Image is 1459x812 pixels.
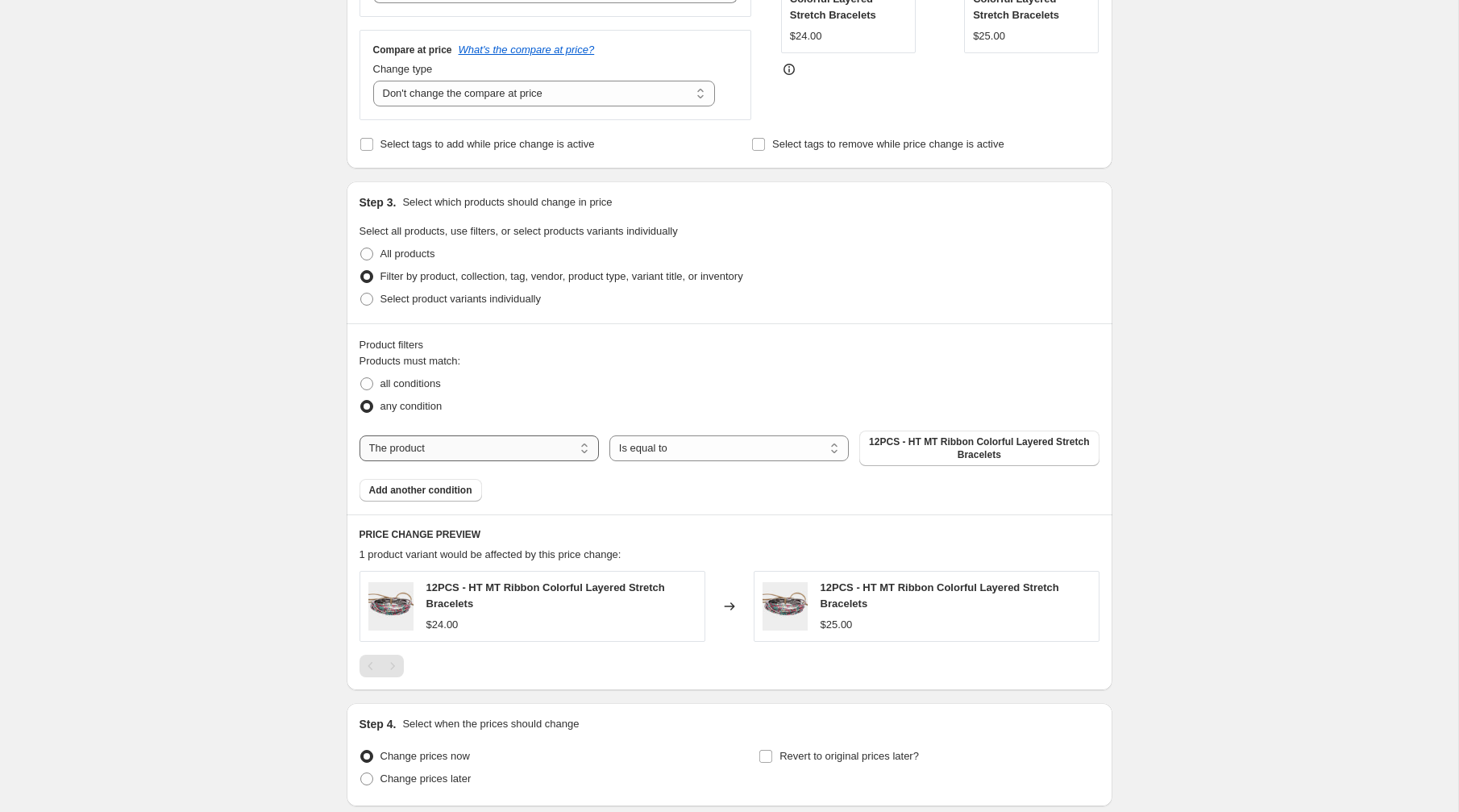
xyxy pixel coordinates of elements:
[821,617,853,633] div: $25.00
[459,44,595,56] button: What's the compare at price?
[402,716,579,732] p: Select when the prices should change
[380,138,595,150] span: Select tags to add while price change is active
[369,484,472,497] span: Add another condition
[360,528,1099,541] h6: PRICE CHANGE PREVIEW
[426,581,665,610] span: 12PCS - HT MT Ribbon Colorful Layered Stretch Bracelets
[360,716,397,732] h2: Step 4.
[373,63,433,75] span: Change type
[360,655,404,677] nav: Pagination
[360,355,461,367] span: Products must match:
[763,582,808,631] img: 15754661_e2a05908-1594-4dcf-94b3-8b2c76ba8d4d_80x.jpg
[973,28,1005,44] div: $25.00
[360,337,1099,353] div: Product filters
[360,225,678,237] span: Select all products, use filters, or select products variants individually
[426,617,459,633] div: $24.00
[380,377,441,389] span: all conditions
[380,270,743,282] span: Filter by product, collection, tag, vendor, product type, variant title, or inventory
[360,548,621,560] span: 1 product variant would be affected by this price change:
[380,400,443,412] span: any condition
[859,431,1099,466] button: 12PCS - HT MT Ribbon Colorful Layered Stretch Bracelets
[360,194,397,210] h2: Step 3.
[869,435,1089,461] span: 12PCS - HT MT Ribbon Colorful Layered Stretch Bracelets
[790,28,822,44] div: $24.00
[380,293,541,305] span: Select product variants individually
[772,138,1004,150] span: Select tags to remove while price change is active
[779,750,919,762] span: Revert to original prices later?
[380,772,472,785] span: Change prices later
[380,248,435,260] span: All products
[380,750,470,762] span: Change prices now
[402,194,612,210] p: Select which products should change in price
[368,582,414,631] img: 15754661_e2a05908-1594-4dcf-94b3-8b2c76ba8d4d_80x.jpg
[360,479,482,502] button: Add another condition
[821,581,1059,610] span: 12PCS - HT MT Ribbon Colorful Layered Stretch Bracelets
[373,44,452,56] h3: Compare at price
